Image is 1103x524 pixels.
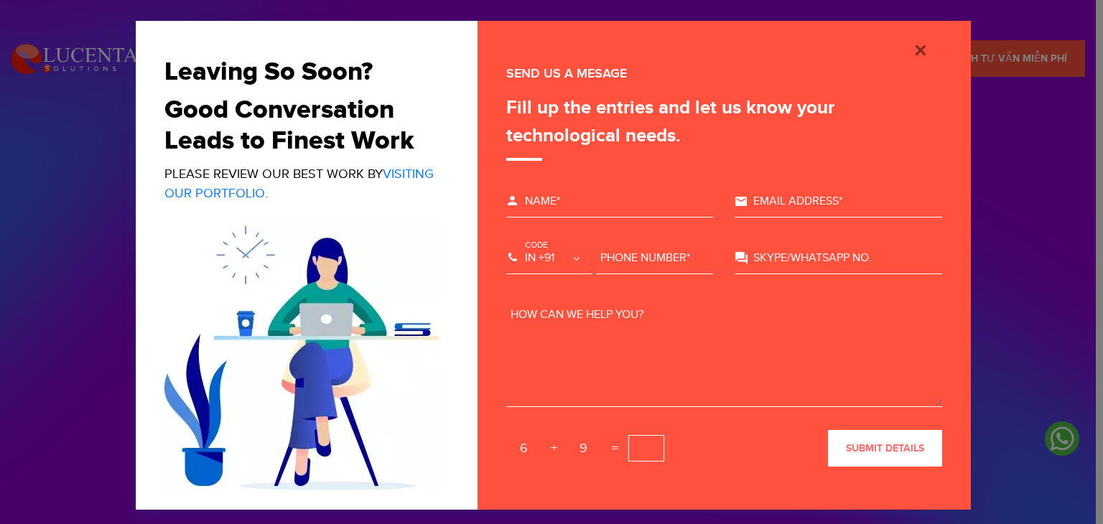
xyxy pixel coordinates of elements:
h2: Leaving So Soon? [164,57,438,88]
button: submit details [828,430,942,467]
div: SEND US A MESAGE [506,64,942,83]
div: Fill up the entries and let us know your technological needs. [506,94,942,161]
span: = [605,437,625,459]
a: Visiting Our Portfolio [164,167,434,201]
button: Close [899,39,942,59]
h2: Good Conversation Leads to Finest Work [164,95,438,156]
span: submit details [846,442,924,454]
p: Please review our best work by . [164,164,438,203]
img: cross_icon.png [912,42,929,59]
span: + [545,437,563,459]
